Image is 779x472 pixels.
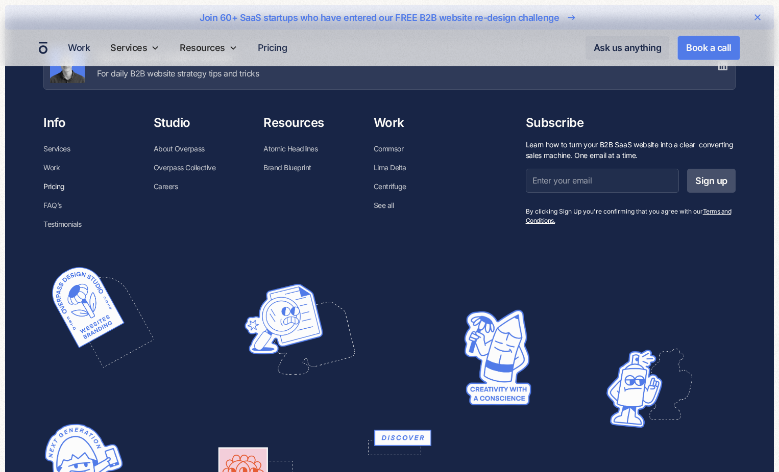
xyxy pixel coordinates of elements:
[154,114,190,132] h6: Studio
[374,158,406,177] a: Lima Delta
[180,41,225,55] div: Resources
[254,38,291,58] a: Pricing
[200,11,559,24] div: Join 60+ SaaS startups who have entered our FREE B2B website re-design challenge
[110,41,147,55] div: Services
[154,158,216,177] a: Overpass Collective
[526,169,736,200] form: Subscribers
[526,139,736,161] div: Learn how to turn your B2B SaaS website into a clear converting sales machine. One email at a time.
[64,38,94,58] a: Work
[526,207,736,225] div: By clicking Sign Up you're confirming that you agree with our
[43,196,62,215] a: FAQ’s
[106,30,163,66] div: Services
[677,36,740,60] a: Book a call
[43,215,81,233] a: Testimonials
[263,139,318,158] a: Atomic Headlines
[687,169,736,192] input: Sign up
[43,177,65,196] a: Pricing
[43,139,70,158] a: Services
[154,177,178,196] a: Careers
[526,114,736,132] h6: Subscribe
[43,114,65,132] h6: Info
[374,177,406,196] a: Centrifuge
[43,158,60,177] a: Work
[38,9,741,25] a: Join 60+ SaaS startups who have entered our FREE B2B website re-design challenge
[263,158,311,177] a: Brand Blueprint
[97,67,259,80] p: For daily B2B website strategy tips and tricks
[586,36,670,60] a: Ask us anything
[39,41,47,55] a: home
[176,30,241,66] div: Resources
[526,207,732,224] a: Terms and Conditions.
[374,139,404,158] a: Commsor
[154,139,205,158] a: About Overpass
[374,114,404,132] h6: Work
[374,196,394,215] a: See all
[526,169,679,192] input: Enter your email
[263,114,324,132] h6: Resources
